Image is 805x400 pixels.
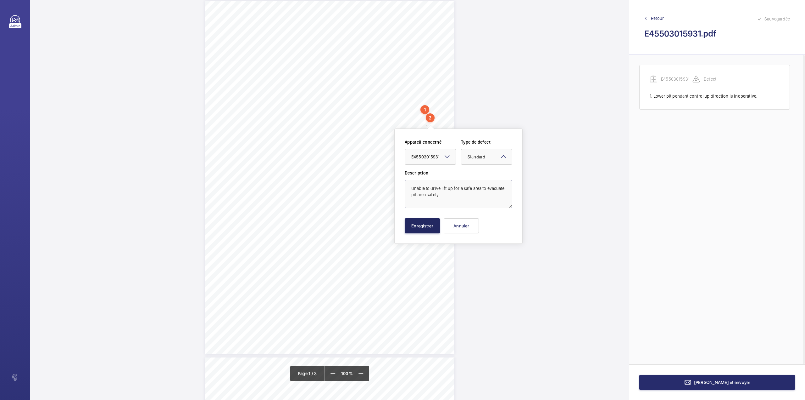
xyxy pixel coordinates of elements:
[225,7,260,11] span: eServices - Print Report
[205,16,233,21] span: Location details)
[411,154,440,159] span: E45503015931
[205,363,242,367] span: [URL][DOMAIN_NAME]..
[426,113,435,122] div: 2
[205,21,275,26] span: periodic basis (as per your fire and rescue
[405,139,456,145] label: Appareil concerné
[639,375,795,390] button: [PERSON_NAME] et envoyer
[206,358,210,362] span: 2/3
[339,371,355,376] span: 100 %
[205,1,454,354] div: Page 1
[420,105,429,114] div: 1
[405,170,512,176] label: Description
[644,15,790,21] a: Retour
[205,369,226,372] span: number 143108.
[405,218,440,233] button: Enregistrer
[205,11,244,16] span: whom it was produced.
[205,26,278,31] span: action plan) and appropriately documented.
[444,218,479,233] button: Annuler
[205,7,242,11] span: [URL][DOMAIN_NAME]..
[206,2,210,6] span: 1/3
[757,15,790,23] div: Sauvegardée
[461,139,512,145] label: Type de defect
[704,76,735,82] p: Defect
[205,6,401,11] span: This notification shall not be reproduced except in full without the approval of Allianz Engineer...
[694,380,751,385] span: [PERSON_NAME] et envoyer
[651,15,664,21] span: Retour
[290,366,325,381] div: Page 1 / 3
[225,363,260,367] span: eServices - Print Report
[661,76,692,82] p: E45503015931
[644,28,790,39] h2: E45503015931.pdf
[468,154,485,159] span: Standard
[650,93,780,99] div: 1. Lower pit pendant control up direction is inoperative.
